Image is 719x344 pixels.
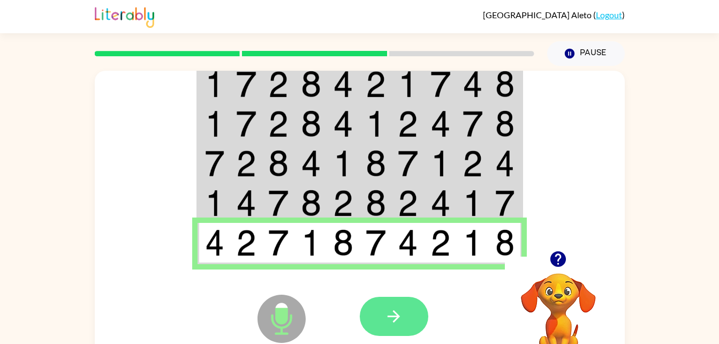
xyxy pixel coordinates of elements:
[463,150,483,177] img: 2
[205,229,224,256] img: 4
[495,190,514,216] img: 7
[236,110,256,137] img: 7
[398,110,418,137] img: 2
[268,71,289,98] img: 2
[398,229,418,256] img: 4
[268,110,289,137] img: 2
[463,71,483,98] img: 4
[268,150,289,177] img: 8
[398,71,418,98] img: 1
[495,229,514,256] img: 8
[333,110,353,137] img: 4
[495,71,514,98] img: 8
[268,229,289,256] img: 7
[333,229,353,256] img: 8
[430,110,451,137] img: 4
[366,150,386,177] img: 8
[333,150,353,177] img: 1
[495,110,514,137] img: 8
[463,229,483,256] img: 1
[366,71,386,98] img: 2
[236,71,256,98] img: 7
[430,150,451,177] img: 1
[430,71,451,98] img: 7
[268,190,289,216] img: 7
[366,190,386,216] img: 8
[430,229,451,256] img: 2
[398,150,418,177] img: 7
[301,110,321,137] img: 8
[301,150,321,177] img: 4
[205,71,224,98] img: 1
[430,190,451,216] img: 4
[463,190,483,216] img: 1
[95,4,154,28] img: Literably
[495,150,514,177] img: 4
[547,41,625,66] button: Pause
[366,229,386,256] img: 7
[483,10,625,20] div: ( )
[301,229,321,256] img: 1
[301,71,321,98] img: 8
[236,229,256,256] img: 2
[236,150,256,177] img: 2
[205,190,224,216] img: 1
[366,110,386,137] img: 1
[301,190,321,216] img: 8
[596,10,622,20] a: Logout
[333,71,353,98] img: 4
[205,150,224,177] img: 7
[333,190,353,216] img: 2
[398,190,418,216] img: 2
[463,110,483,137] img: 7
[236,190,256,216] img: 4
[483,10,593,20] span: [GEOGRAPHIC_DATA] Aleto
[205,110,224,137] img: 1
